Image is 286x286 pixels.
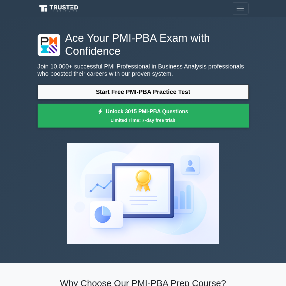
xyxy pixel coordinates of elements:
a: Start Free PMI-PBA Practice Test [38,85,249,99]
small: Limited Time: 7-day free trial! [45,117,241,124]
img: PMI Professional in Business Analysis Preview [62,138,224,249]
button: Toggle navigation [232,2,249,15]
h1: Ace Your PMI-PBA Exam with Confidence [38,32,249,58]
p: Join 10,000+ successful PMI Professional in Business Analysis professionals who boosted their car... [38,63,249,77]
a: Unlock 3015 PMI-PBA QuestionsLimited Time: 7-day free trial! [38,104,249,128]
